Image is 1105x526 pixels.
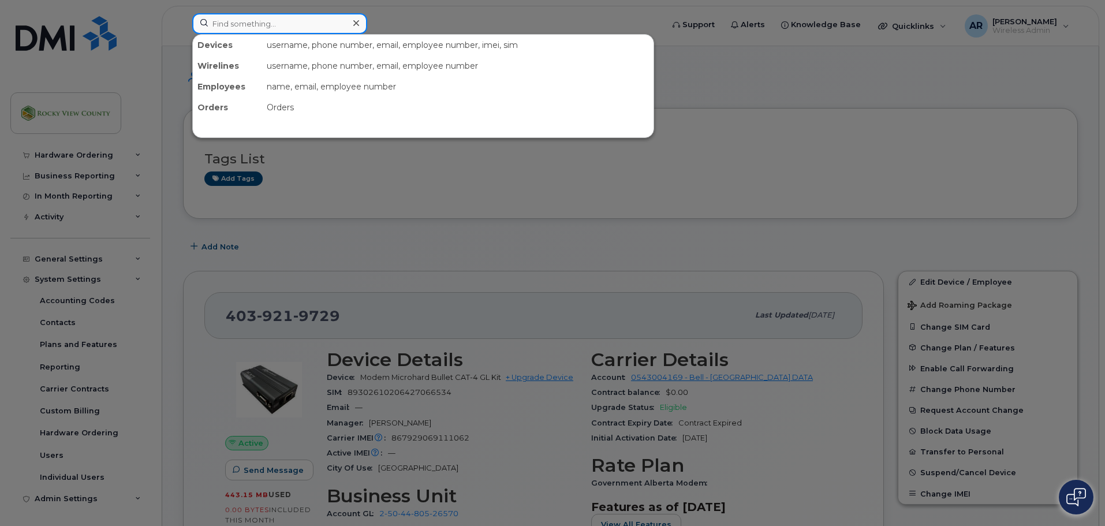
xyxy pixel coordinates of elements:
div: Wirelines [193,55,262,76]
div: Devices [193,35,262,55]
div: Employees [193,76,262,97]
div: name, email, employee number [262,76,654,97]
img: Open chat [1066,488,1086,506]
div: username, phone number, email, employee number, imei, sim [262,35,654,55]
div: Orders [262,97,654,118]
div: Orders [193,97,262,118]
div: username, phone number, email, employee number [262,55,654,76]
